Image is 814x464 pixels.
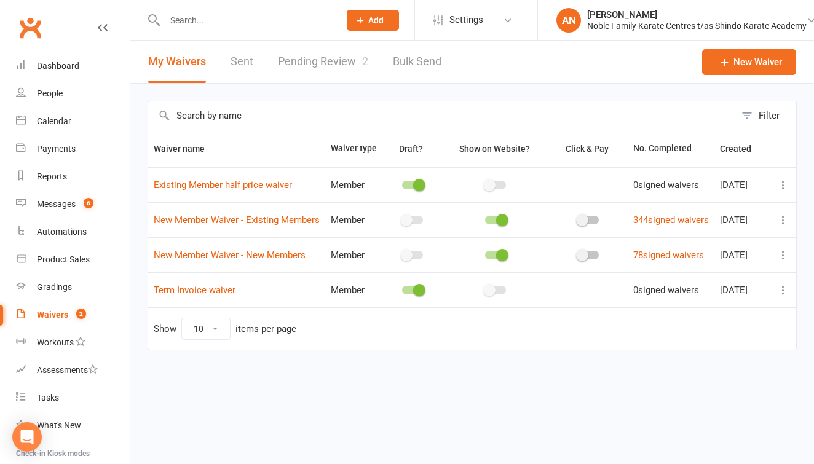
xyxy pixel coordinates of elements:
[325,202,382,237] td: Member
[16,246,130,273] a: Product Sales
[16,384,130,412] a: Tasks
[633,214,709,226] a: 344signed waivers
[714,237,770,272] td: [DATE]
[714,167,770,202] td: [DATE]
[16,163,130,191] a: Reports
[633,250,704,261] a: 78signed waivers
[714,202,770,237] td: [DATE]
[16,218,130,246] a: Automations
[325,272,382,307] td: Member
[448,141,543,156] button: Show on Website?
[735,101,796,130] button: Filter
[37,116,71,126] div: Calendar
[16,191,130,218] a: Messages 6
[759,108,780,123] div: Filter
[37,88,63,98] div: People
[702,49,796,75] a: New Waiver
[16,135,130,163] a: Payments
[16,273,130,301] a: Gradings
[154,285,235,296] a: Term Invoice waiver
[628,130,714,167] th: No. Completed
[37,337,74,347] div: Workouts
[76,309,86,319] span: 2
[37,61,79,71] div: Dashboard
[587,20,807,31] div: Noble Family Karate Centres t/as Shindo Karate Academy
[720,141,765,156] button: Created
[16,52,130,80] a: Dashboard
[16,412,130,439] a: What's New
[154,318,296,340] div: Show
[325,130,382,167] th: Waiver type
[325,167,382,202] td: Member
[37,393,59,403] div: Tasks
[566,144,609,154] span: Click & Pay
[37,171,67,181] div: Reports
[449,6,483,34] span: Settings
[37,254,90,264] div: Product Sales
[368,15,384,25] span: Add
[587,9,807,20] div: [PERSON_NAME]
[16,356,130,384] a: Assessments
[16,301,130,329] a: Waivers 2
[154,144,218,154] span: Waiver name
[347,10,399,31] button: Add
[148,101,735,130] input: Search by name
[325,237,382,272] td: Member
[15,12,45,43] a: Clubworx
[154,214,320,226] a: New Member Waiver - Existing Members
[388,141,437,156] button: Draft?
[84,198,93,208] span: 6
[720,144,765,154] span: Created
[12,422,42,452] div: Open Intercom Messenger
[154,141,218,156] button: Waiver name
[37,227,87,237] div: Automations
[154,179,292,191] a: Existing Member half price waiver
[235,324,296,334] div: items per page
[154,250,306,261] a: New Member Waiver - New Members
[393,41,441,83] a: Bulk Send
[399,144,423,154] span: Draft?
[37,144,76,154] div: Payments
[37,310,68,320] div: Waivers
[148,41,206,83] button: My Waivers
[231,41,253,83] a: Sent
[16,329,130,356] a: Workouts
[16,80,130,108] a: People
[362,55,368,68] span: 2
[37,365,98,375] div: Assessments
[278,41,368,83] a: Pending Review2
[633,285,699,296] span: 0 signed waivers
[161,12,331,29] input: Search...
[556,8,581,33] div: AN
[555,141,622,156] button: Click & Pay
[459,144,530,154] span: Show on Website?
[37,420,81,430] div: What's New
[37,199,76,209] div: Messages
[633,179,699,191] span: 0 signed waivers
[714,272,770,307] td: [DATE]
[37,282,72,292] div: Gradings
[16,108,130,135] a: Calendar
